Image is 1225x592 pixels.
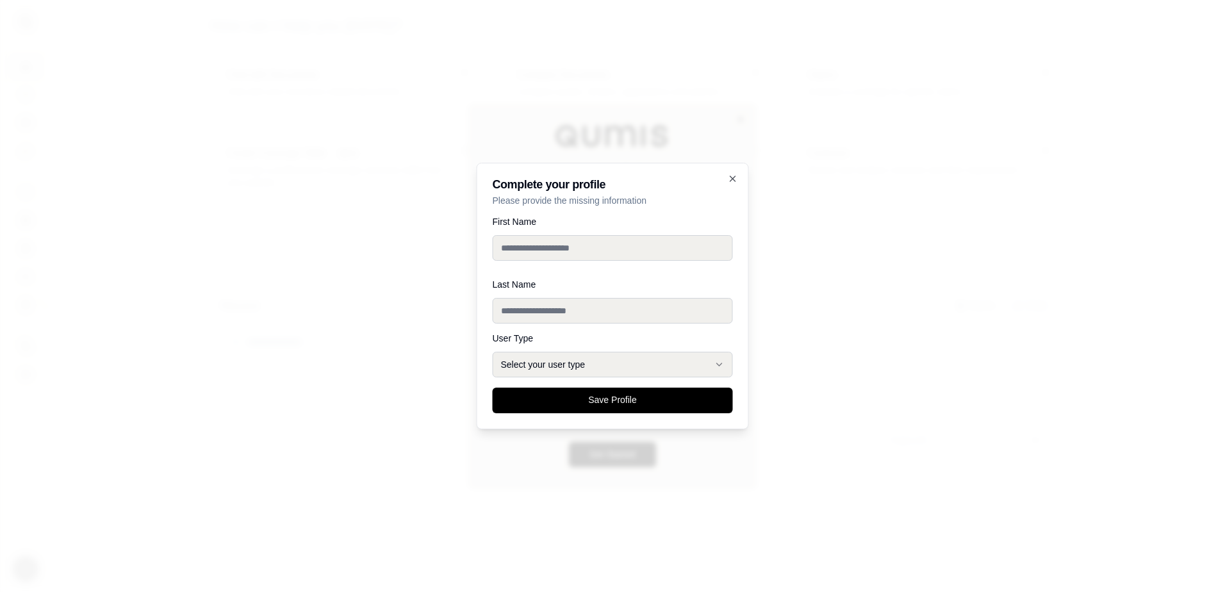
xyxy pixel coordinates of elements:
label: Last Name [493,280,733,289]
label: First Name [493,217,733,226]
p: Please provide the missing information [493,194,733,207]
h2: Complete your profile [493,179,733,190]
button: Save Profile [493,388,733,413]
label: User Type [493,334,733,343]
